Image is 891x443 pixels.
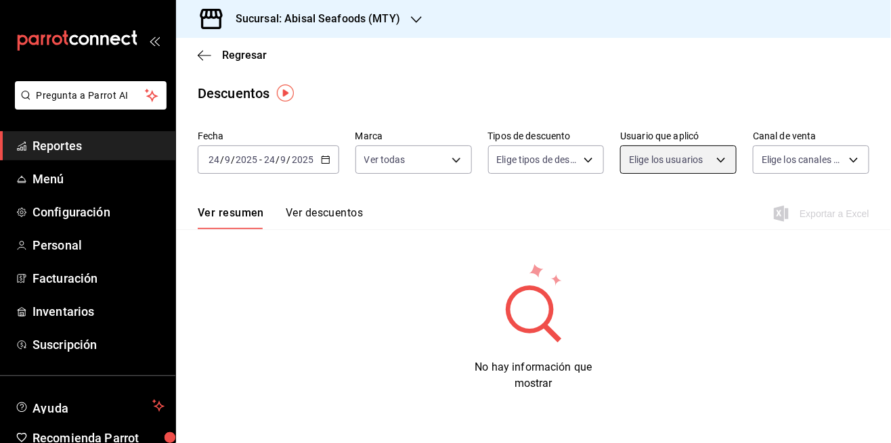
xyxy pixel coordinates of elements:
[287,154,291,165] span: /
[198,83,269,103] div: Descuentos
[762,153,844,166] span: Elige los canales de venta
[32,335,165,354] span: Suscripción
[235,154,258,165] input: ----
[225,11,400,27] h3: Sucursal: Abisal Seafoods (MTY)
[286,206,363,229] button: Ver descuentos
[291,154,314,165] input: ----
[9,98,167,112] a: Pregunta a Parrot AI
[497,153,580,166] span: Elige tipos de descuento
[475,360,592,390] span: No hay información que mostrar
[37,89,146,103] span: Pregunta a Parrot AI
[263,154,276,165] input: --
[149,35,160,46] button: open_drawer_menu
[355,132,472,141] label: Marca
[208,154,220,165] input: --
[220,154,224,165] span: /
[32,236,165,254] span: Personal
[620,132,737,141] label: Usuario que aplicó
[32,302,165,321] span: Inventarios
[32,170,165,188] span: Menú
[364,153,406,166] span: Ver todas
[15,81,167,110] button: Pregunta a Parrot AI
[198,49,267,62] button: Regresar
[629,153,703,166] span: Elige los usuarios
[32,398,147,414] span: Ayuda
[198,206,264,229] button: Ver resumen
[32,269,165,287] span: Facturación
[259,154,262,165] span: -
[276,154,280,165] span: /
[32,203,165,221] span: Configuración
[198,206,363,229] div: navigation tabs
[753,132,869,141] label: Canal de venta
[488,132,605,141] label: Tipos de descuento
[222,49,267,62] span: Regresar
[198,132,339,141] label: Fecha
[224,154,231,165] input: --
[32,137,165,155] span: Reportes
[280,154,287,165] input: --
[231,154,235,165] span: /
[277,85,294,101] img: Tooltip marker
